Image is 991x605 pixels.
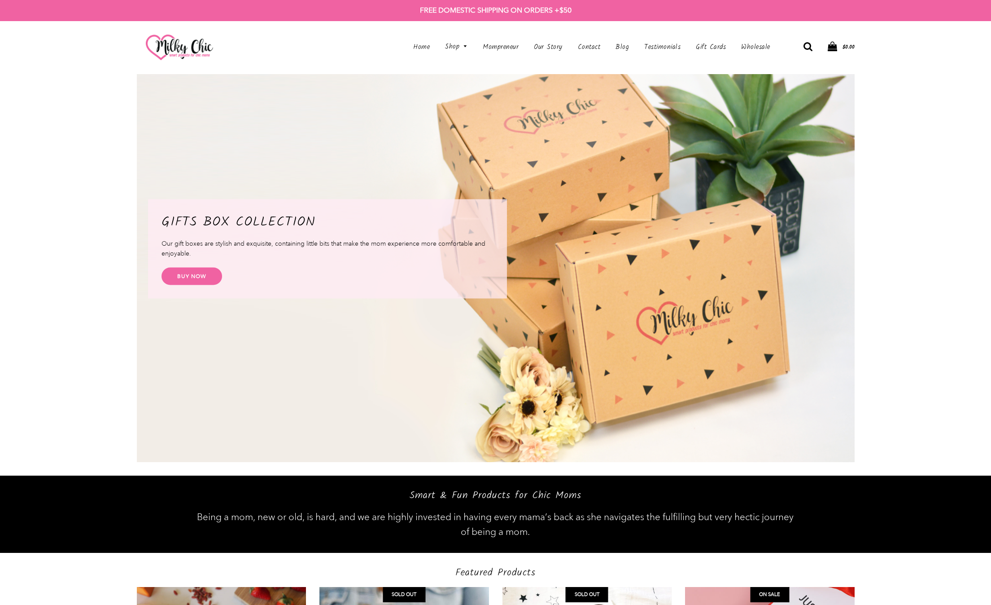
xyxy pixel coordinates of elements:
div: Sold Out [566,587,608,602]
p: Being a mom, new or old, is hard, and we are highly invested in having every mama’s back as she n... [196,510,795,540]
a: $0.00 [828,41,855,53]
a: Testimonials [637,37,687,57]
span: $0.00 [843,43,855,51]
img: milkychic [146,35,213,60]
a: Mompreneur [476,37,525,57]
a: Gift Cards [689,37,733,57]
h2: Smart & Fun Products for Chic Moms [196,489,795,503]
a: BUY NOW [162,267,222,285]
h2: GIFTS BOX COLLECTION [162,212,493,231]
p: Our gift boxes are stylish and exquisite, containing little bits that make the mom experience mor... [162,238,493,258]
h2: Featured Products [137,566,855,580]
div: On Sale [750,587,789,602]
a: Blog [609,37,636,57]
a: Shop [438,37,474,57]
a: Wholesale [734,37,770,57]
a: Our Story [527,37,569,57]
a: Home [406,37,437,57]
strong: FREE DOMESTIC SHIPPING ON ORDERS +$50 [420,6,572,14]
div: Sold Out [383,587,425,602]
a: Contact [571,37,607,57]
